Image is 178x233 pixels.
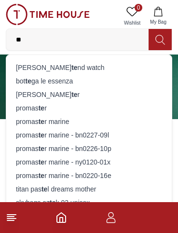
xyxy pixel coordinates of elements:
[39,158,44,166] strong: te
[39,145,44,152] strong: te
[71,91,77,98] strong: te
[12,88,166,101] div: [PERSON_NAME] r
[6,4,90,25] img: ...
[39,172,44,179] strong: te
[12,61,166,74] div: [PERSON_NAME] nd watch
[135,4,142,12] span: 0
[12,169,166,182] div: promas r marine - bn0220-16e
[144,4,172,28] button: My Bag
[39,118,44,125] strong: te
[12,101,166,115] div: promas r
[12,196,166,209] div: skybags az k 02 unisex
[50,199,55,206] strong: te
[71,64,77,71] strong: te
[55,212,67,223] a: Home
[146,18,170,26] span: My Bag
[12,155,166,169] div: promas r marine - ny0120-01x
[12,115,166,128] div: promas r marine
[12,74,166,88] div: bot ga le essenza
[12,182,166,196] div: titan pas l dreams mother
[12,142,166,155] div: promas r marine - bn0226-10p
[12,128,166,142] div: promas r marine - bn0227-09l
[120,4,144,28] a: 0Wishlist
[41,185,47,193] strong: te
[120,19,144,27] span: Wishlist
[39,131,44,139] strong: te
[39,104,44,112] strong: te
[25,77,31,85] strong: te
